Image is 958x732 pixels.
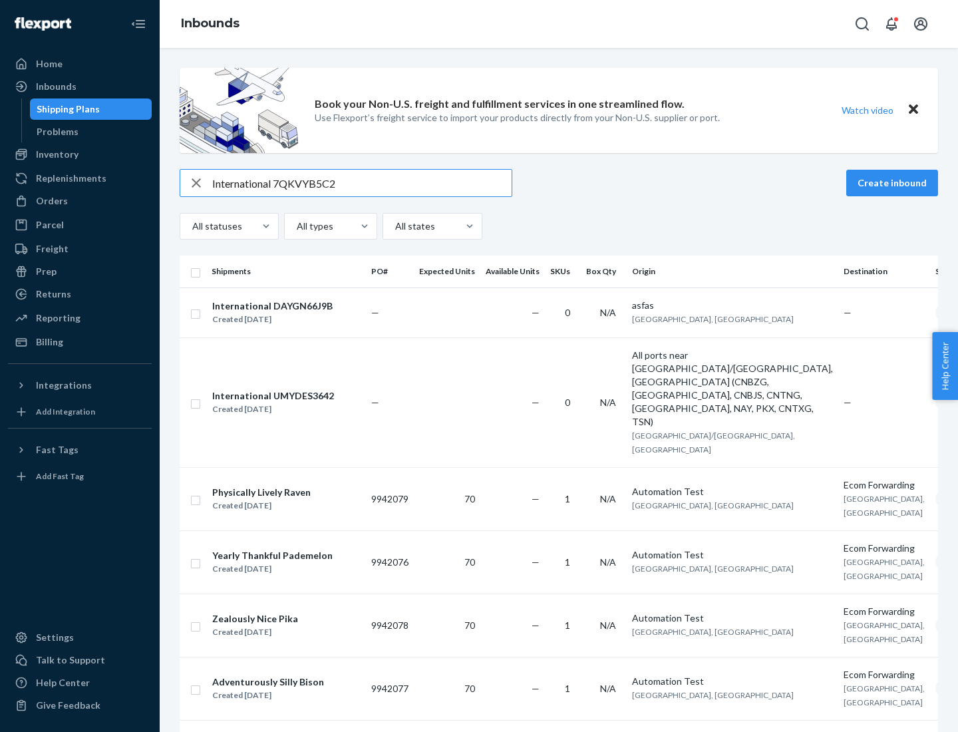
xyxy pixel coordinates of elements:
p: Book your Non-U.S. freight and fulfillment services in one streamlined flow. [315,96,685,112]
a: Orders [8,190,152,212]
a: Inventory [8,144,152,165]
div: Created [DATE] [212,403,334,416]
div: Orders [36,194,68,208]
div: Give Feedback [36,699,100,712]
div: Home [36,57,63,71]
span: [GEOGRAPHIC_DATA], [GEOGRAPHIC_DATA] [632,564,794,574]
span: [GEOGRAPHIC_DATA]/[GEOGRAPHIC_DATA], [GEOGRAPHIC_DATA] [632,431,795,455]
th: Expected Units [414,256,480,287]
div: Created [DATE] [212,689,324,702]
div: Automation Test [632,675,833,688]
div: Ecom Forwarding [844,605,925,618]
div: Problems [37,125,79,138]
div: Automation Test [632,612,833,625]
th: Box Qty [581,256,627,287]
div: Freight [36,242,69,256]
button: Give Feedback [8,695,152,716]
th: SKUs [545,256,581,287]
div: Created [DATE] [212,562,333,576]
a: Inbounds [8,76,152,97]
div: Ecom Forwarding [844,668,925,681]
span: [GEOGRAPHIC_DATA], [GEOGRAPHIC_DATA] [844,683,925,707]
button: Open account menu [907,11,934,37]
ol: breadcrumbs [170,5,250,43]
div: Parcel [36,218,64,232]
div: International DAYGN66J9B [212,299,333,313]
button: Open notifications [878,11,905,37]
a: Settings [8,627,152,648]
span: — [844,397,852,408]
div: Yearly Thankful Pademelon [212,549,333,562]
div: Automation Test [632,548,833,562]
span: — [532,620,540,631]
a: Home [8,53,152,75]
span: [GEOGRAPHIC_DATA], [GEOGRAPHIC_DATA] [632,627,794,637]
a: Replenishments [8,168,152,189]
span: N/A [600,493,616,504]
span: 1 [565,620,570,631]
div: Inbounds [36,80,77,93]
button: Fast Tags [8,439,152,460]
span: [GEOGRAPHIC_DATA], [GEOGRAPHIC_DATA] [844,557,925,581]
span: 70 [464,493,475,504]
div: Billing [36,335,63,349]
a: Problems [30,121,152,142]
div: Shipping Plans [37,102,100,116]
button: Integrations [8,375,152,396]
span: — [371,307,379,318]
a: Help Center [8,672,152,693]
input: All types [295,220,297,233]
div: Reporting [36,311,80,325]
span: 1 [565,683,570,694]
div: Inventory [36,148,79,161]
button: Close Navigation [125,11,152,37]
a: Billing [8,331,152,353]
div: Returns [36,287,71,301]
span: N/A [600,397,616,408]
a: Prep [8,261,152,282]
span: [GEOGRAPHIC_DATA], [GEOGRAPHIC_DATA] [632,500,794,510]
div: Replenishments [36,172,106,185]
a: Parcel [8,214,152,236]
p: Use Flexport’s freight service to import your products directly from your Non-U.S. supplier or port. [315,111,720,124]
img: Flexport logo [15,17,71,31]
a: Inbounds [181,16,239,31]
div: Automation Test [632,485,833,498]
span: — [532,307,540,318]
span: 70 [464,556,475,568]
span: N/A [600,307,616,318]
span: 1 [565,493,570,504]
td: 9942076 [366,530,414,594]
div: Created [DATE] [212,626,298,639]
td: 9942079 [366,467,414,530]
div: International UMYDES3642 [212,389,334,403]
button: Open Search Box [849,11,876,37]
span: 70 [464,620,475,631]
div: Created [DATE] [212,499,311,512]
span: — [371,397,379,408]
div: Settings [36,631,74,644]
span: N/A [600,620,616,631]
td: 9942077 [366,657,414,720]
div: Adventurously Silly Bison [212,675,324,689]
span: 0 [565,397,570,408]
th: PO# [366,256,414,287]
div: Zealously Nice Pika [212,612,298,626]
div: Prep [36,265,57,278]
a: Shipping Plans [30,98,152,120]
a: Add Fast Tag [8,466,152,487]
div: Created [DATE] [212,313,333,326]
div: Ecom Forwarding [844,478,925,492]
span: [GEOGRAPHIC_DATA], [GEOGRAPHIC_DATA] [844,494,925,518]
div: Add Integration [36,406,95,417]
th: Available Units [480,256,545,287]
span: — [844,307,852,318]
span: [GEOGRAPHIC_DATA], [GEOGRAPHIC_DATA] [844,620,925,644]
button: Close [905,100,922,120]
span: — [532,556,540,568]
a: Returns [8,283,152,305]
input: Search inbounds by name, destination, msku... [212,170,512,196]
div: Ecom Forwarding [844,542,925,555]
input: All states [394,220,395,233]
div: Integrations [36,379,92,392]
